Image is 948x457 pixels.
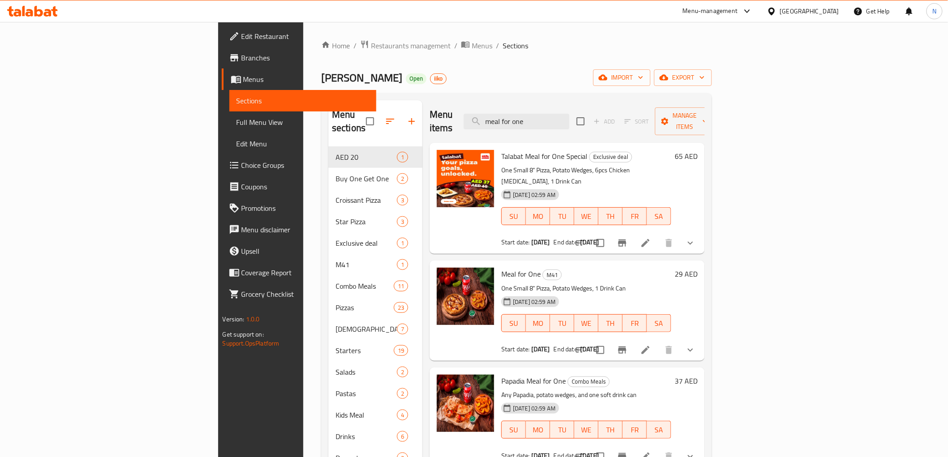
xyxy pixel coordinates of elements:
[229,111,376,133] a: Full Menu View
[590,115,619,128] span: Add item
[222,154,376,176] a: Choice Groups
[336,238,397,248] span: Exclusive deal
[328,254,422,275] div: M411
[336,410,397,420] div: Kids Meal
[501,421,526,439] button: SU
[574,421,599,439] button: WE
[336,388,397,399] div: Pastas
[526,421,550,439] button: MO
[599,314,623,332] button: TH
[578,317,595,330] span: WE
[623,314,647,332] button: FR
[406,73,427,84] div: Open
[647,421,671,439] button: SA
[501,236,530,248] span: Start date:
[599,207,623,225] button: TH
[328,211,422,232] div: Star Pizza3
[328,361,422,383] div: Salads2
[397,411,408,419] span: 4
[437,268,494,325] img: Meal for One
[222,68,376,90] a: Menus
[397,432,408,441] span: 6
[328,297,422,318] div: Pizzas23
[531,343,550,355] b: [DATE]
[241,181,369,192] span: Coupons
[602,317,619,330] span: TH
[602,210,619,223] span: TH
[647,207,671,225] button: SA
[578,210,595,223] span: WE
[505,423,522,436] span: SU
[336,281,394,291] span: Combo Meals
[430,108,453,135] h2: Menu items
[360,40,451,51] a: Restaurants management
[336,345,394,356] div: Starters
[612,232,633,254] button: Branch-specific-item
[619,115,655,128] span: Select section first
[229,90,376,111] a: Sections
[651,210,668,223] span: SA
[336,195,397,205] span: Croissant Pizza
[589,152,632,162] div: Exclusive deal
[397,368,408,376] span: 2
[328,383,422,404] div: Pastas2
[526,207,550,225] button: MO
[509,191,559,199] span: [DATE] 02:59 AM
[501,165,671,187] p: One Small 8" Pizza, Potato Wedges, 6pcs Chicken [MEDICAL_DATA], 1 Drink Can
[437,375,494,432] img: Papadia Meal for One
[600,72,643,83] span: import
[574,314,599,332] button: WE
[530,210,547,223] span: MO
[397,216,408,227] div: items
[243,74,369,85] span: Menus
[394,282,408,290] span: 11
[336,259,397,270] span: M41
[336,302,394,313] div: Pizzas
[654,69,712,86] button: export
[932,6,936,16] span: N
[685,345,696,355] svg: Show Choices
[406,75,427,82] span: Open
[550,207,574,225] button: TU
[222,240,376,262] a: Upsell
[496,40,499,51] li: /
[780,6,839,16] div: [GEOGRAPHIC_DATA]
[394,302,408,313] div: items
[501,207,526,225] button: SU
[223,313,245,325] span: Version:
[543,270,561,280] span: M41
[569,339,591,361] button: sort-choices
[578,423,595,436] span: WE
[328,404,422,426] div: Kids Meal4
[336,431,397,442] span: Drinks
[223,329,264,340] span: Get support on:
[543,269,562,280] div: M41
[397,431,408,442] div: items
[472,40,492,51] span: Menus
[626,423,643,436] span: FR
[568,376,610,387] div: Combo Meals
[379,111,401,132] span: Sort sections
[336,367,397,377] span: Salads
[658,339,680,361] button: delete
[336,324,397,334] span: [DEMOGRAPHIC_DATA]
[394,303,408,312] span: 23
[626,210,643,223] span: FR
[531,236,550,248] b: [DATE]
[397,410,408,420] div: items
[550,421,574,439] button: TU
[501,267,541,281] span: Meal for One
[397,173,408,184] div: items
[554,423,571,436] span: TU
[554,210,571,223] span: TU
[222,219,376,240] a: Menu disclaimer
[526,314,550,332] button: MO
[397,175,408,183] span: 2
[590,152,632,162] span: Exclusive deal
[501,389,671,401] p: Any Papadia, potato wedges, and one soft drink can
[640,345,651,355] a: Edit menu item
[437,150,494,207] img: Talabat Meal for One Special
